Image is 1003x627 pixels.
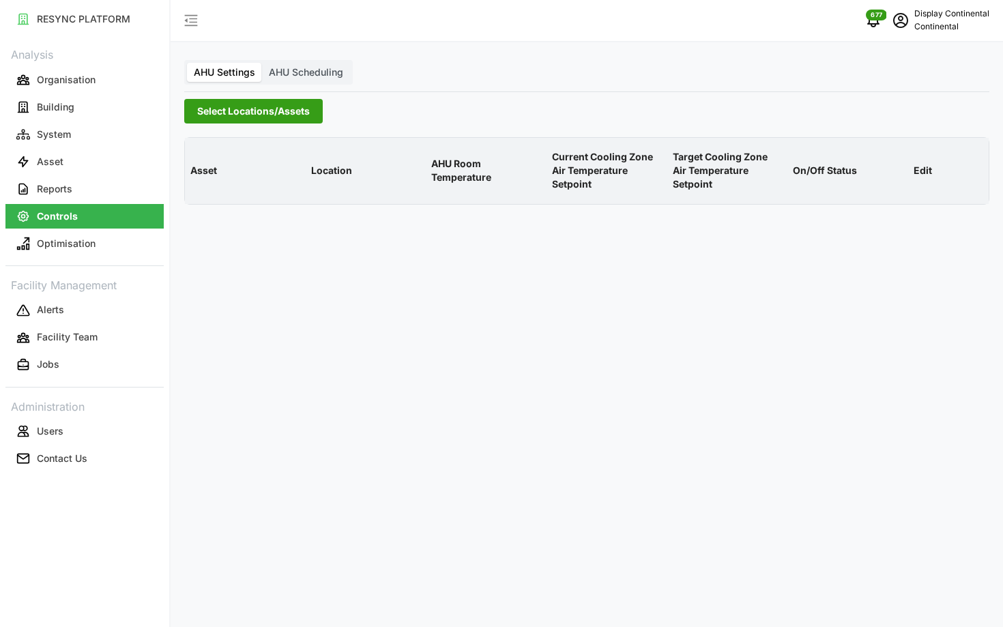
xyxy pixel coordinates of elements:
[5,204,164,229] button: Controls
[5,298,164,323] button: Alerts
[914,8,989,20] p: Display Continental
[670,139,785,203] p: Target Cooling Zone Air Temperature Setpoint
[5,231,164,256] button: Optimisation
[5,66,164,93] a: Organisation
[37,128,71,141] p: System
[5,446,164,471] button: Contact Us
[549,139,665,203] p: Current Cooling Zone Air Temperature Setpoint
[5,418,164,445] a: Users
[5,396,164,415] p: Administration
[871,10,882,20] span: 677
[37,155,63,169] p: Asset
[5,419,164,443] button: Users
[790,153,905,188] p: On/Off Status
[5,230,164,257] a: Optimisation
[5,93,164,121] a: Building
[5,274,164,294] p: Facility Management
[194,66,255,78] span: AHU Settings
[5,121,164,148] a: System
[5,351,164,379] a: Jobs
[269,66,343,78] span: AHU Scheduling
[188,153,303,188] p: Asset
[37,73,96,87] p: Organisation
[5,95,164,119] button: Building
[911,153,986,188] p: Edit
[5,445,164,472] a: Contact Us
[5,122,164,147] button: System
[37,303,64,317] p: Alerts
[37,12,130,26] p: RESYNC PLATFORM
[5,5,164,33] a: RESYNC PLATFORM
[5,175,164,203] a: Reports
[37,100,74,114] p: Building
[37,182,72,196] p: Reports
[860,7,887,34] button: notifications
[5,177,164,201] button: Reports
[5,353,164,377] button: Jobs
[37,237,96,250] p: Optimisation
[5,325,164,350] button: Facility Team
[887,7,914,34] button: schedule
[5,324,164,351] a: Facility Team
[308,153,424,188] p: Location
[197,100,310,123] span: Select Locations/Assets
[428,146,544,196] p: AHU Room Temperature
[37,452,87,465] p: Contact Us
[5,68,164,92] button: Organisation
[5,149,164,174] button: Asset
[37,424,63,438] p: Users
[37,330,98,344] p: Facility Team
[5,44,164,63] p: Analysis
[184,99,323,123] button: Select Locations/Assets
[37,209,78,223] p: Controls
[914,20,989,33] p: Continental
[5,7,164,31] button: RESYNC PLATFORM
[5,297,164,324] a: Alerts
[5,203,164,230] a: Controls
[5,148,164,175] a: Asset
[37,358,59,371] p: Jobs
